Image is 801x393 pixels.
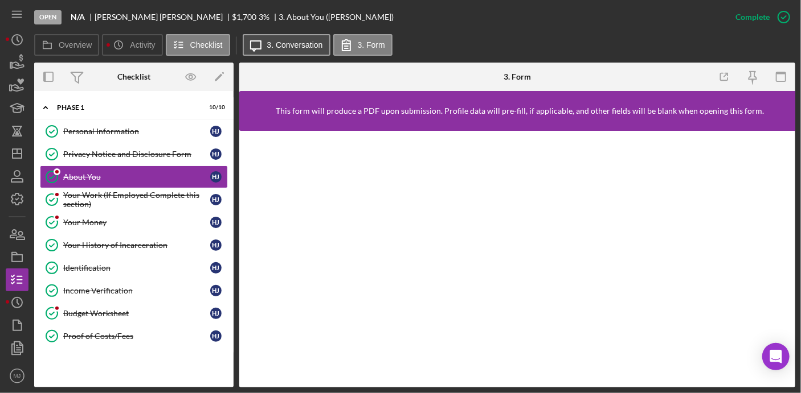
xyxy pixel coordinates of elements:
div: Your History of Incarceration [63,241,210,250]
label: 3. Form [358,40,385,49]
label: 3. Conversation [267,40,323,49]
div: 3. About You ([PERSON_NAME]) [279,13,394,22]
text: MJ [14,373,21,379]
div: Identification [63,263,210,272]
div: Budget Worksheet [63,309,210,318]
div: Income Verification [63,286,210,295]
a: Privacy Notice and Disclosure FormHJ [40,143,228,166]
button: MJ [6,365,28,387]
label: Overview [59,40,92,49]
div: Your Work (If Employed Complete this section) [63,191,210,209]
div: 10 / 10 [205,104,225,111]
a: Income VerificationHJ [40,279,228,302]
label: Activity [130,40,155,49]
div: H J [210,308,222,319]
div: About You [63,172,210,181]
b: N/A [71,13,85,22]
div: H J [210,285,222,296]
a: Proof of Costs/FeesHJ [40,325,228,348]
span: $1,700 [232,12,257,22]
div: Your Money [63,218,210,227]
div: This form will produce a PDF upon submission. Profile data will pre-fill, if applicable, and othe... [276,106,765,115]
a: Your MoneyHJ [40,211,228,234]
button: Checklist [166,34,230,56]
label: Checklist [190,40,223,49]
div: Open [34,10,62,24]
div: H J [210,194,222,205]
a: Your Work (If Employed Complete this section)HJ [40,188,228,211]
div: H J [210,262,222,274]
div: Phase 1 [57,104,197,111]
div: Proof of Costs/Fees [63,332,210,341]
div: H J [210,126,222,137]
div: Open Intercom Messenger [762,343,790,370]
div: H J [210,239,222,251]
a: Budget WorksheetHJ [40,302,228,325]
a: Personal InformationHJ [40,120,228,143]
div: Personal Information [63,127,210,136]
a: Your History of IncarcerationHJ [40,234,228,257]
div: Privacy Notice and Disclosure Form [63,150,210,159]
button: 3. Conversation [243,34,330,56]
div: H J [210,148,222,160]
button: 3. Form [333,34,393,56]
div: [PERSON_NAME] [PERSON_NAME] [95,13,232,22]
button: Overview [34,34,99,56]
button: Activity [102,34,162,56]
div: Checklist [117,72,150,81]
div: 3 % [259,13,269,22]
div: H J [210,171,222,183]
div: H J [210,330,222,342]
div: 3. Form [504,72,531,81]
iframe: Lenderfit form [251,142,785,376]
a: IdentificationHJ [40,257,228,279]
a: About YouHJ [40,166,228,188]
button: Complete [724,6,795,28]
div: H J [210,217,222,228]
div: Complete [735,6,770,28]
